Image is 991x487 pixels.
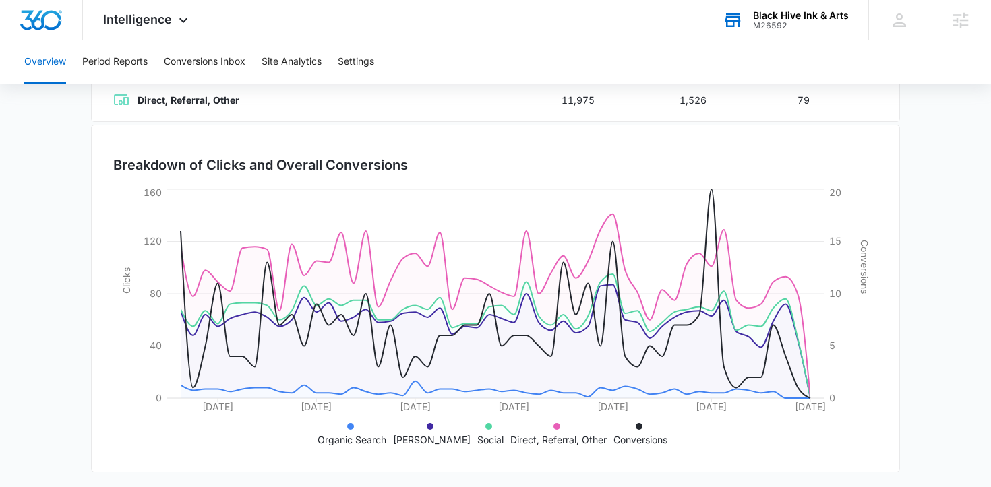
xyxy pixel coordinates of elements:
tspan: [DATE] [301,401,332,412]
tspan: 10 [829,288,841,299]
tspan: 40 [150,339,162,351]
tspan: Clicks [121,267,132,294]
p: Conversions [613,432,667,447]
span: Intelligence [103,12,172,26]
tspan: 15 [829,235,841,247]
td: 1,526 [663,78,781,122]
tspan: 20 [829,187,841,198]
tspan: Conversions [859,240,870,294]
tspan: 80 [150,288,162,299]
p: [PERSON_NAME] [393,432,471,447]
tspan: 160 [144,187,162,198]
tspan: [DATE] [400,401,431,412]
p: Social [477,432,504,447]
div: account id [753,21,849,30]
tspan: 0 [156,392,162,403]
tspan: 120 [144,235,162,247]
td: 11,975 [545,78,663,122]
tspan: [DATE] [498,401,529,412]
button: Conversions Inbox [164,40,245,84]
p: Direct, Referral, Other [510,432,607,447]
button: Overview [24,40,66,84]
tspan: [DATE] [202,401,233,412]
button: Period Reports [82,40,148,84]
tspan: [DATE] [597,401,628,412]
tspan: 5 [829,339,835,351]
tspan: [DATE] [696,401,727,412]
tspan: 0 [829,392,835,403]
tspan: [DATE] [795,401,826,412]
button: Settings [338,40,374,84]
h3: Breakdown of Clicks and Overall Conversions [113,155,408,175]
button: Site Analytics [262,40,322,84]
td: 79 [781,78,899,122]
strong: Direct, Referral, Other [138,94,239,106]
p: Organic Search [318,432,386,447]
div: account name [753,10,849,21]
